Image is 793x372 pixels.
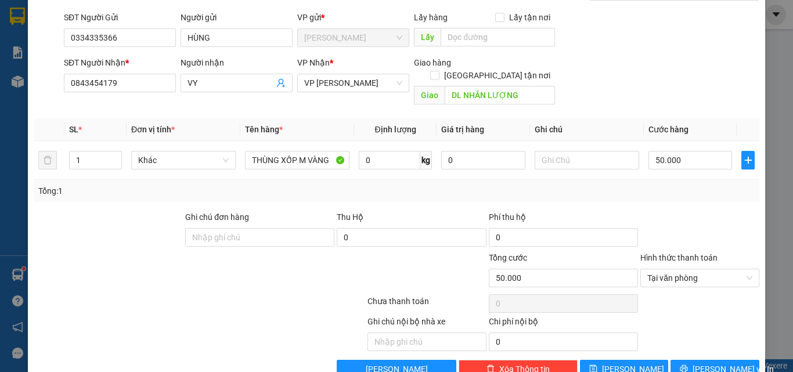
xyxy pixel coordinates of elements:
[489,211,638,228] div: Phí thu hộ
[304,74,402,92] span: VP Phan Rang
[38,185,307,197] div: Tổng: 1
[535,151,639,169] input: Ghi Chú
[10,10,28,22] span: Gửi:
[504,11,555,24] span: Lấy tận nơi
[111,66,204,82] div: 02592222267
[420,151,432,169] span: kg
[64,11,176,24] div: SĐT Người Gửi
[647,269,752,287] span: Tại văn phòng
[742,156,754,165] span: plus
[245,125,283,134] span: Tên hàng
[131,125,175,134] span: Đơn vị tính
[367,333,486,351] input: Nhập ghi chú
[276,78,286,88] span: user-add
[111,10,204,38] div: VP [PERSON_NAME]
[414,86,445,104] span: Giao
[489,253,527,262] span: Tổng cước
[138,151,229,169] span: Khác
[185,228,334,247] input: Ghi chú đơn hàng
[38,151,57,169] button: delete
[297,58,330,67] span: VP Nhận
[445,86,555,104] input: Dọc đường
[414,28,441,46] span: Lấy
[530,118,644,141] th: Ghi chú
[414,58,451,67] span: Giao hàng
[69,125,78,134] span: SL
[111,11,139,23] span: Nhận:
[366,295,488,315] div: Chưa thanh toán
[181,11,293,24] div: Người gửi
[64,56,176,69] div: SĐT Người Nhận
[10,10,103,36] div: [PERSON_NAME]
[741,151,755,169] button: plus
[441,151,525,169] input: 0
[111,38,204,66] div: VĨNH AN ĐƯỜNG
[374,125,416,134] span: Định lượng
[181,56,293,69] div: Người nhận
[337,212,363,222] span: Thu Hộ
[304,29,402,46] span: Hồ Chí Minh
[245,151,349,169] input: VD: Bàn, Ghế
[414,13,448,22] span: Lấy hàng
[10,36,103,50] div: ĐẠI HÙNG
[441,28,555,46] input: Dọc đường
[185,212,249,222] label: Ghi chú đơn hàng
[640,253,718,262] label: Hình thức thanh toán
[489,315,638,333] div: Chi phí nội bộ
[367,315,486,333] div: Ghi chú nội bộ nhà xe
[441,125,484,134] span: Giá trị hàng
[439,69,555,82] span: [GEOGRAPHIC_DATA] tận nơi
[297,11,409,24] div: VP gửi
[648,125,689,134] span: Cước hàng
